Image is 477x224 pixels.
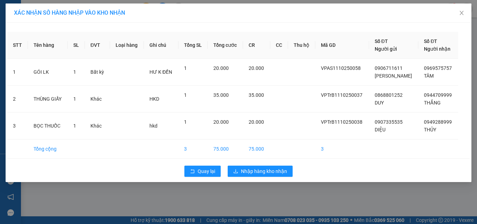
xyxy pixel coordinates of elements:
[228,166,293,177] button: downloadNhập hàng kho nhận
[55,31,86,35] span: Hotline: 19001152
[73,123,76,129] span: 1
[68,32,85,59] th: SL
[73,96,76,102] span: 1
[213,119,229,125] span: 20.000
[315,32,369,59] th: Mã GD
[424,46,450,52] span: Người nhận
[2,51,43,55] span: In ngày:
[178,139,208,159] td: 3
[241,167,287,175] span: Nhập hàng kho nhận
[2,4,34,35] img: logo
[424,73,434,79] span: TÂM
[452,3,471,23] button: Close
[375,119,403,125] span: 0907335535
[249,65,264,71] span: 20.000
[213,65,229,71] span: 20.000
[110,32,144,59] th: Loại hàng
[55,11,94,20] span: Bến xe [GEOGRAPHIC_DATA]
[15,51,43,55] span: 14:58:44 [DATE]
[28,86,68,113] td: THÙNG GIẤY
[7,113,28,139] td: 3
[424,127,436,132] span: THỦY
[7,86,28,113] td: 2
[424,100,441,106] span: THẮNG
[55,21,96,30] span: 01 Võ Văn Truyện, KP.1, Phường 2
[73,69,76,75] span: 1
[55,4,96,10] strong: ĐỒNG PHƯỚC
[315,139,369,159] td: 3
[424,92,452,98] span: 0944709999
[184,65,187,71] span: 1
[149,69,172,75] span: HƯ K ĐỀN
[85,113,110,139] td: Khác
[375,38,388,44] span: Số ĐT
[85,59,110,86] td: Bất kỳ
[28,32,68,59] th: Tên hàng
[19,38,86,43] span: -----------------------------------------
[243,139,270,159] td: 75.000
[184,119,187,125] span: 1
[288,32,315,59] th: Thu hộ
[213,92,229,98] span: 35.000
[7,32,28,59] th: STT
[459,10,464,16] span: close
[184,92,187,98] span: 1
[198,167,215,175] span: Quay lại
[208,139,243,159] td: 75.000
[2,45,67,49] span: [PERSON_NAME]:
[208,32,243,59] th: Tổng cước
[7,59,28,86] td: 1
[243,32,270,59] th: CR
[28,113,68,139] td: BỌC THUỐC
[321,92,362,98] span: VPTrB1110250037
[375,100,384,106] span: DUY
[35,44,67,50] span: HT1110250034
[424,65,452,71] span: 0969575757
[233,169,238,174] span: download
[144,32,178,59] th: Ghi chú
[321,119,362,125] span: VPTrB1110250038
[424,38,437,44] span: Số ĐT
[375,65,403,71] span: 0906711611
[321,65,361,71] span: VPAS1110250058
[270,32,288,59] th: CC
[85,32,110,59] th: ĐVT
[28,59,68,86] td: GÓI LK
[375,127,386,132] span: DIỆU
[149,123,157,129] span: hkd
[14,9,125,16] span: XÁC NHẬN SỐ HÀNG NHẬP VÀO KHO NHẬN
[178,32,208,59] th: Tổng SL
[190,169,195,174] span: rollback
[85,86,110,113] td: Khác
[249,119,264,125] span: 20.000
[375,73,412,79] span: [PERSON_NAME]
[424,119,452,125] span: 0949288999
[149,96,159,102] span: HKD
[249,92,264,98] span: 35.000
[28,139,68,159] td: Tổng cộng
[375,46,397,52] span: Người gửi
[375,92,403,98] span: 0868801252
[184,166,221,177] button: rollbackQuay lại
